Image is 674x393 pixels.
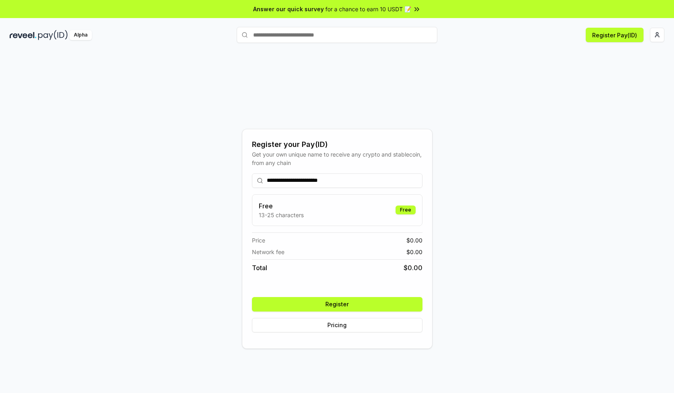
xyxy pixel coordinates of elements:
span: Network fee [252,248,284,256]
span: $ 0.00 [404,263,422,273]
span: Total [252,263,267,273]
span: Price [252,236,265,244]
span: for a chance to earn 10 USDT 📝 [325,5,411,13]
div: Alpha [69,30,92,40]
div: Free [396,206,416,214]
img: pay_id [38,30,68,40]
span: Answer our quick survey [253,5,324,13]
button: Pricing [252,318,422,332]
img: reveel_dark [10,30,37,40]
span: $ 0.00 [406,236,422,244]
h3: Free [259,201,304,211]
div: Register your Pay(ID) [252,139,422,150]
p: 13-25 characters [259,211,304,219]
button: Register Pay(ID) [586,28,644,42]
span: $ 0.00 [406,248,422,256]
button: Register [252,297,422,312]
div: Get your own unique name to receive any crypto and stablecoin, from any chain [252,150,422,167]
